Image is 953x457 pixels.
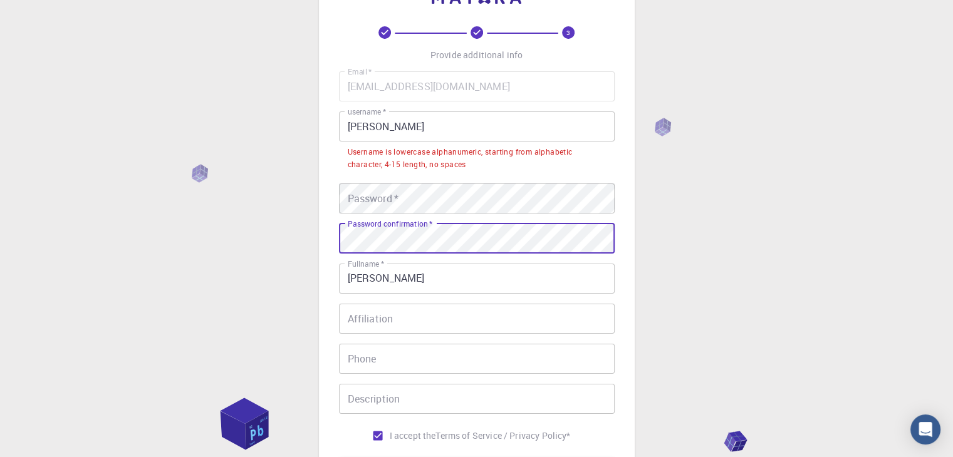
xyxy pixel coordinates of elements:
label: Password confirmation [348,218,432,229]
label: username [348,106,386,117]
div: Username is lowercase alphanumeric, starting from alphabetic character, 4-15 length, no spaces [348,146,606,171]
p: Terms of Service / Privacy Policy * [435,429,570,442]
div: Open Intercom Messenger [910,414,940,444]
p: Provide additional info [430,49,523,61]
span: I accept the [390,429,436,442]
a: Terms of Service / Privacy Policy* [435,429,570,442]
label: Email [348,66,372,77]
label: Fullname [348,259,384,269]
text: 3 [566,28,570,37]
